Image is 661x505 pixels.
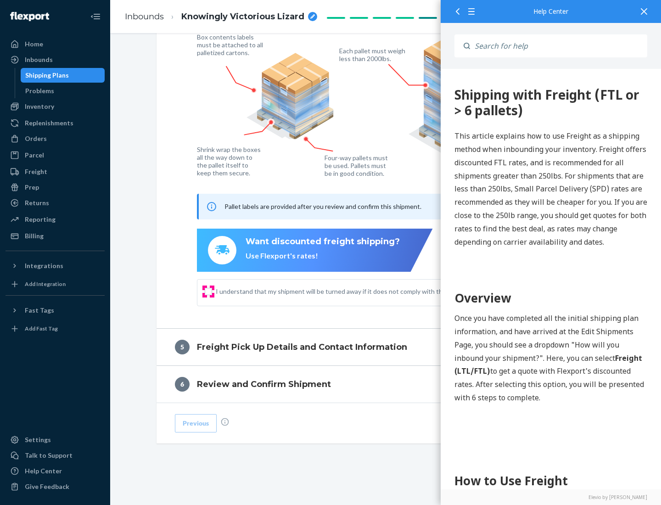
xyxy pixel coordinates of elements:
div: Add Integration [25,280,66,288]
figcaption: Shrink wrap the boxes all the way down to the pallet itself to keep them secure. [197,146,263,177]
a: Help Center [6,464,105,478]
h2: Step 1: Boxes and Labels [14,430,207,447]
div: Inbounds [25,55,53,64]
div: Fast Tags [25,306,54,315]
div: Returns [25,198,49,208]
div: Parcel [25,151,44,160]
div: Prep [25,183,39,192]
ol: breadcrumbs [118,3,325,30]
a: Talk to Support [6,448,105,463]
a: Reporting [6,212,105,227]
span: Knowingly Victorious Lizard [181,11,304,23]
div: Orders [25,134,47,143]
button: Integrations [6,258,105,273]
a: Inbounds [125,11,164,22]
button: Fast Tags [6,303,105,318]
div: Inventory [25,102,54,111]
div: Give Feedback [25,482,69,491]
span: Pallet labels are provided after you review and confirm this shipment. [224,202,421,210]
div: Home [25,39,43,49]
a: Shipping Plans [21,68,105,83]
button: Close Navigation [86,7,105,26]
p: Once you have completed all the initial shipping plan information, and have arrived at the Edit S... [14,243,207,336]
div: Use Flexport's rates! [246,251,400,261]
div: Replenishments [25,118,73,128]
img: Flexport logo [10,12,49,21]
h1: Overview [14,220,207,238]
div: Integrations [25,261,63,270]
a: Prep [6,180,105,195]
button: 5Freight Pick Up Details and Contact Information [157,329,616,365]
div: 5 [175,340,190,354]
button: Give Feedback [6,479,105,494]
a: Inbounds [6,52,105,67]
div: Shipping Plans [25,71,69,80]
figcaption: Four-way pallets must be used. Pallets must be in good condition. [325,154,388,177]
a: Elevio by [PERSON_NAME] [454,494,647,500]
div: Reporting [25,215,56,224]
a: Parcel [6,148,105,163]
a: Add Fast Tag [6,321,105,336]
button: 6Review and Confirm Shipment [157,366,616,403]
a: Problems [21,84,105,98]
div: Help Center [25,466,62,476]
div: Help Center [454,8,647,15]
div: Talk to Support [25,451,73,460]
a: Freight [6,164,105,179]
h4: Review and Confirm Shipment [197,378,331,390]
a: Returns [6,196,105,210]
div: Problems [25,86,54,95]
a: Inventory [6,99,105,114]
a: Orders [6,131,105,146]
figcaption: Box contents labels must be attached to all palletized cartons. [197,33,265,56]
a: Home [6,37,105,51]
figcaption: Each pallet must weigh less than 2000lbs. [339,47,408,62]
a: Billing [6,229,105,243]
span: I understand that my shipment will be turned away if it does not comply with the above guidelines. [216,287,567,296]
input: I understand that my shipment will be turned away if it does not comply with the above guidelines. [205,288,212,295]
div: Settings [25,435,51,444]
input: Search [470,34,647,57]
h1: How to Use Freight [14,403,207,421]
div: Billing [25,231,44,241]
button: Previous [175,414,217,432]
a: Settings [6,432,105,447]
p: This article explains how to use Freight as a shipping method when inbounding your inventory. Fre... [14,61,207,180]
a: Add Integration [6,277,105,292]
h4: Freight Pick Up Details and Contact Information [197,341,407,353]
div: Freight [25,167,47,176]
a: Replenishments [6,116,105,130]
div: 6 [175,377,190,392]
div: Add Fast Tag [25,325,58,332]
div: Want discounted freight shipping? [246,236,400,248]
div: 360 Shipping with Freight (FTL or > 6 pallets) [14,18,207,49]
